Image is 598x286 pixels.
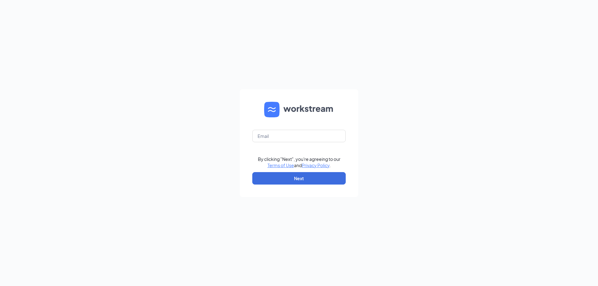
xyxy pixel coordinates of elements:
img: WS logo and Workstream text [264,102,334,117]
a: Privacy Policy [302,162,330,168]
a: Terms of Use [268,162,294,168]
button: Next [252,172,346,185]
input: Email [252,130,346,142]
div: By clicking "Next", you're agreeing to our and . [258,156,340,168]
